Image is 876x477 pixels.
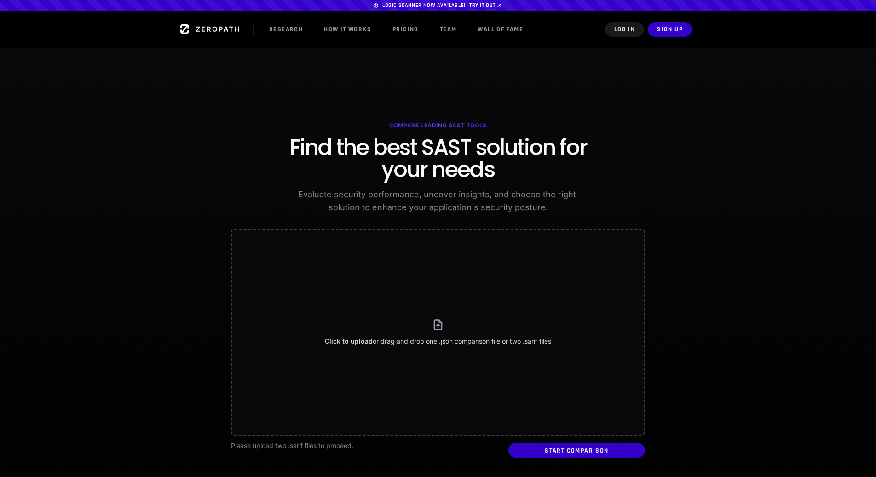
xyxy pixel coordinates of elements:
a: Wall of Fame [468,22,532,37]
a: Research [260,22,312,37]
a: Team [431,22,466,37]
div: Please upload two .sarif files to proceed. [231,441,353,458]
p: or drag and drop one .json comparison file or two .sarif files [325,337,551,346]
span: Click to upload [325,337,373,345]
p: Evaluate security performance, uncover insights, and choose the right solution to enhance your ap... [298,188,578,214]
h4: Compare Leading SAST Tools [389,122,487,129]
a: How it Works [315,22,380,37]
a: Pricing [383,22,428,37]
button: Start Comparison [508,443,645,458]
button: Sign Up [648,22,692,37]
button: File upload area. Click or drag-and-drop to upload one .json file or two .sarif files. [231,229,645,436]
h2: Find the best SAST solution for your needs [269,137,607,181]
button: Log In [605,22,644,37]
